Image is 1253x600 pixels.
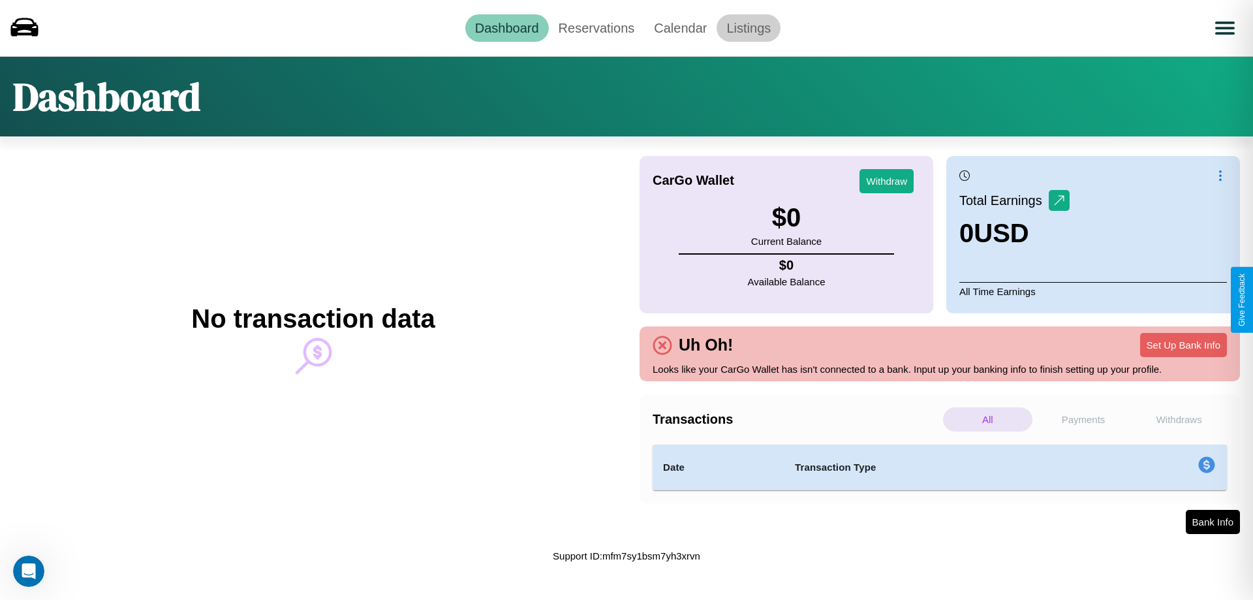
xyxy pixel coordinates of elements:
p: Current Balance [751,232,822,250]
iframe: Intercom live chat [13,556,44,587]
h3: 0 USD [959,219,1070,248]
p: All [943,407,1032,432]
h4: Uh Oh! [672,336,739,355]
button: Bank Info [1186,510,1240,534]
p: Withdraws [1134,407,1224,432]
p: Available Balance [748,273,826,291]
button: Withdraw [859,169,914,193]
a: Listings [717,14,781,42]
p: Support ID: mfm7sy1bsm7yh3xrvn [553,547,700,565]
div: Give Feedback [1237,274,1246,326]
button: Open menu [1207,10,1243,46]
h3: $ 0 [751,203,822,232]
h4: CarGo Wallet [653,173,734,188]
h4: Transactions [653,412,940,427]
h4: Transaction Type [795,460,1091,475]
h2: No transaction data [191,304,435,334]
h4: Date [663,460,774,475]
p: Looks like your CarGo Wallet has isn't connected to a bank. Input up your banking info to finish ... [653,360,1227,378]
p: Payments [1039,407,1128,432]
h4: $ 0 [748,258,826,273]
button: Set Up Bank Info [1140,333,1227,357]
a: Reservations [549,14,645,42]
h1: Dashboard [13,70,200,123]
p: Total Earnings [959,189,1049,212]
table: simple table [653,445,1227,490]
a: Calendar [644,14,717,42]
p: All Time Earnings [959,282,1227,300]
a: Dashboard [465,14,549,42]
